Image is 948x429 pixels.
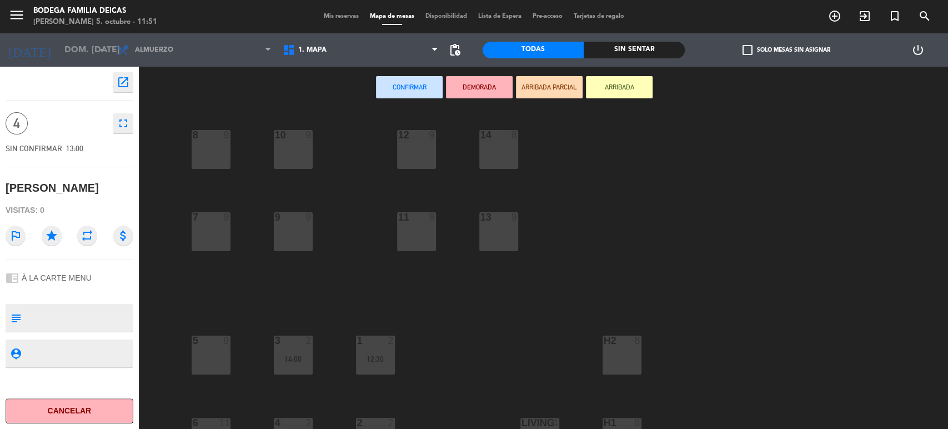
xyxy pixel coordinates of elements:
[33,17,157,28] div: [PERSON_NAME] 5. octubre - 11:51
[356,355,395,363] div: 12:30
[223,336,230,346] div: 9
[33,6,157,17] div: Bodega Familia Deicas
[275,418,275,428] div: 4
[552,418,559,428] div: 4
[6,112,28,134] span: 4
[516,76,583,98] button: ARRIBADA PARCIAL
[6,226,26,246] i: outlined_flag
[398,130,399,140] div: 12
[429,130,435,140] div: 9
[305,336,312,346] div: 2
[6,144,62,153] span: SIN CONFIRMAR
[42,226,62,246] i: star
[9,312,22,324] i: subject
[305,212,312,222] div: 9
[446,76,513,98] button: DEMORADA
[388,336,394,346] div: 2
[8,7,25,27] button: menu
[429,212,435,222] div: 9
[473,13,527,19] span: Lista de Espera
[274,355,313,363] div: 14:00
[6,179,99,197] div: [PERSON_NAME]
[483,42,584,58] div: Todas
[586,76,653,98] button: ARRIBADA
[448,43,462,57] span: pending_actions
[634,336,641,346] div: 8
[742,45,830,55] label: Solo mesas sin asignar
[364,13,420,19] span: Mapa de mesas
[223,130,230,140] div: 9
[113,72,133,92] button: open_in_new
[9,347,22,360] i: person_pin
[420,13,473,19] span: Disponibilidad
[357,336,358,346] div: 1
[634,418,641,428] div: 8
[95,43,108,57] i: arrow_drop_down
[376,76,443,98] button: Confirmar
[6,398,133,423] button: Cancelar
[388,418,394,428] div: 2
[275,212,275,222] div: 9
[113,226,133,246] i: attach_money
[135,46,173,54] span: Almuerzo
[77,226,97,246] i: repeat
[511,130,518,140] div: 8
[888,9,901,23] i: turned_in_not
[8,7,25,23] i: menu
[66,144,83,153] span: 13:00
[527,13,568,19] span: Pre-acceso
[219,418,230,428] div: 11
[22,273,92,282] span: À LA CARTE MENU
[223,212,230,222] div: 9
[742,45,752,55] span: check_box_outline_blank
[117,76,130,89] i: open_in_new
[858,9,871,23] i: exit_to_app
[113,113,133,133] button: fullscreen
[305,418,312,428] div: 2
[357,418,358,428] div: 2
[568,13,630,19] span: Tarjetas de regalo
[511,212,518,222] div: 9
[298,46,327,54] span: 1. Mapa
[584,42,685,58] div: Sin sentar
[398,212,399,222] div: 11
[6,201,133,220] div: Visitas: 0
[275,336,275,346] div: 3
[6,271,19,285] i: chrome_reader_mode
[305,130,312,140] div: 9
[318,13,364,19] span: Mis reservas
[911,43,924,57] i: power_settings_new
[117,117,130,130] i: fullscreen
[918,9,931,23] i: search
[275,130,275,140] div: 10
[828,9,841,23] i: add_circle_outline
